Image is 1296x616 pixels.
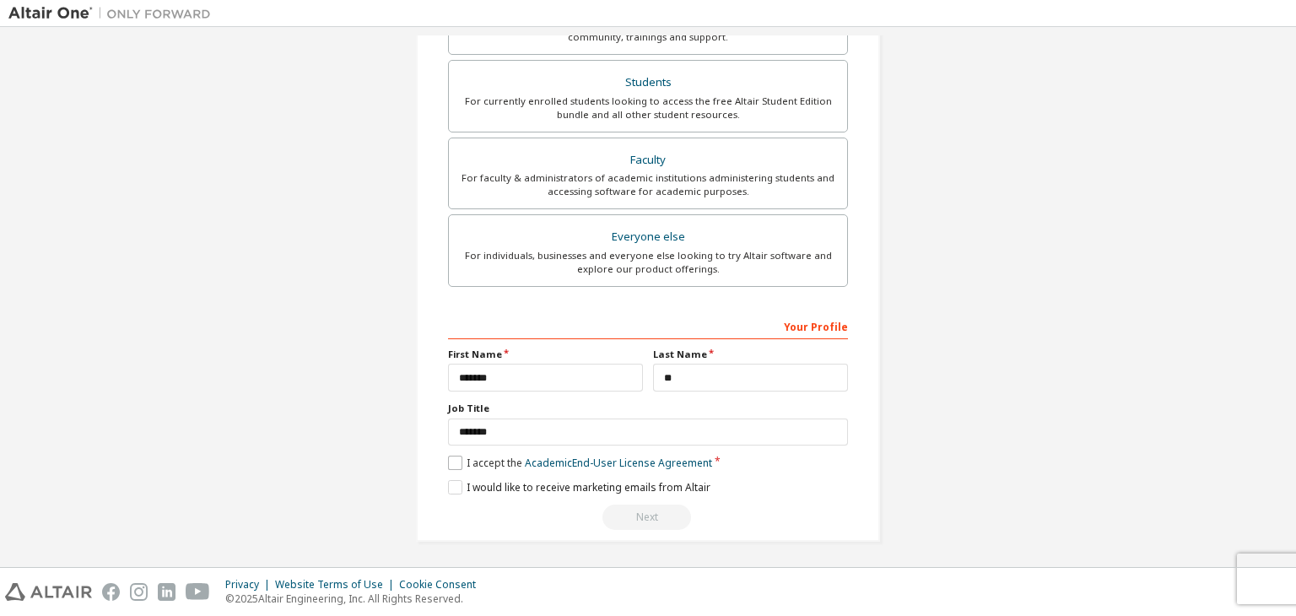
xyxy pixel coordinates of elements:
img: facebook.svg [102,583,120,601]
div: Read and acccept EULA to continue [448,505,848,530]
label: I accept the [448,456,712,470]
div: Everyone else [459,225,837,249]
label: First Name [448,348,643,361]
div: Cookie Consent [399,578,486,592]
label: I would like to receive marketing emails from Altair [448,480,710,494]
img: altair_logo.svg [5,583,92,601]
label: Last Name [653,348,848,361]
div: For individuals, businesses and everyone else looking to try Altair software and explore our prod... [459,249,837,276]
div: Your Profile [448,312,848,339]
img: Altair One [8,5,219,22]
div: For faculty & administrators of academic institutions administering students and accessing softwa... [459,171,837,198]
div: Privacy [225,578,275,592]
div: For currently enrolled students looking to access the free Altair Student Edition bundle and all ... [459,95,837,122]
img: linkedin.svg [158,583,175,601]
div: Faculty [459,149,837,172]
img: instagram.svg [130,583,148,601]
div: Website Terms of Use [275,578,399,592]
div: Students [459,71,837,95]
a: Academic End-User License Agreement [525,456,712,470]
img: youtube.svg [186,583,210,601]
label: Job Title [448,402,848,415]
p: © 2025 Altair Engineering, Inc. All Rights Reserved. [225,592,486,606]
